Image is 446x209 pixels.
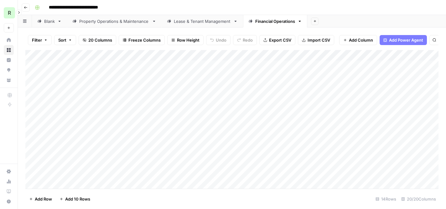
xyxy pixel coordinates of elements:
div: Lease & Tenant Management [174,18,231,24]
span: Filter [32,37,42,43]
span: Import CSV [308,37,330,43]
a: Property Operations & Maintenance [67,15,162,28]
span: Add Power Agent [389,37,423,43]
a: Blank [32,15,67,28]
div: Blank [44,18,55,24]
span: Add Column [349,37,373,43]
button: Add Column [339,35,377,45]
span: R [8,9,11,17]
button: Filter [28,35,52,45]
a: Opportunities [4,65,14,75]
a: Lease & Tenant Management [162,15,243,28]
span: Freeze Columns [128,37,161,43]
a: Usage [4,176,14,186]
button: Add Row [25,194,56,204]
button: Help + Support [4,196,14,206]
div: Financial Operations [255,18,295,24]
button: Import CSV [298,35,334,45]
a: Learning Hub [4,186,14,196]
button: Sort [54,35,76,45]
div: Property Operations & Maintenance [79,18,149,24]
span: Export CSV [269,37,291,43]
a: Settings [4,166,14,176]
a: Browse [4,45,14,55]
button: 20 Columns [79,35,116,45]
div: 20/20 Columns [399,194,438,204]
button: Add Power Agent [380,35,427,45]
span: Redo [243,37,253,43]
span: 20 Columns [88,37,112,43]
a: Home [4,35,14,45]
span: Add Row [35,196,52,202]
div: 14 Rows [373,194,399,204]
button: Workspace: Re-Leased [4,5,14,21]
span: Add 10 Rows [65,196,90,202]
button: Row Height [167,35,204,45]
a: Insights [4,55,14,65]
button: Undo [206,35,231,45]
a: Your Data [4,75,14,85]
span: Row Height [177,37,200,43]
a: Financial Operations [243,15,307,28]
button: Redo [233,35,257,45]
button: Export CSV [259,35,295,45]
span: Sort [58,37,66,43]
button: Freeze Columns [119,35,165,45]
button: Add 10 Rows [56,194,94,204]
span: Undo [216,37,226,43]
